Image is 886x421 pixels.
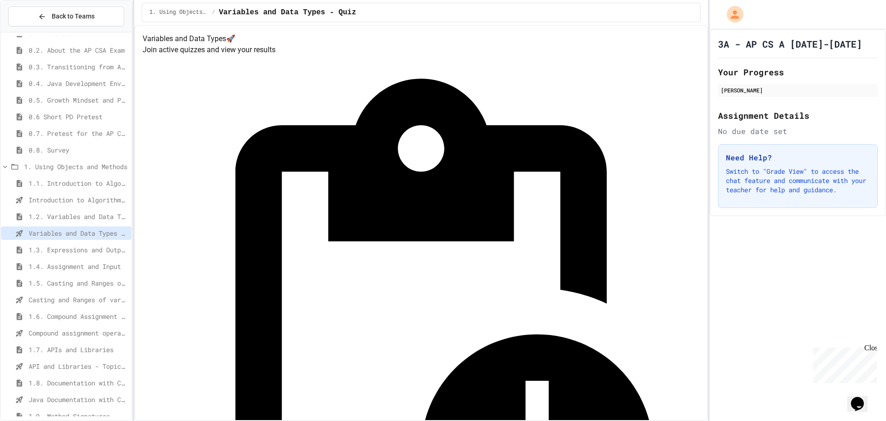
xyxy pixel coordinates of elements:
[212,9,215,16] span: /
[29,228,128,238] span: Variables and Data Types - Quiz
[4,4,64,59] div: Chat with us now!Close
[29,295,128,305] span: Casting and Ranges of variables - Quiz
[29,178,128,188] span: 1.1. Introduction to Algorithms, Programming, and Compilers
[29,411,128,421] span: 1.9. Method Signatures
[143,44,700,55] p: Join active quizzes and view your results
[29,328,128,338] span: Compound assignment operators - Quiz
[29,112,128,122] span: 0.6 Short PD Pretest
[726,152,870,163] h3: Need Help?
[29,361,128,371] span: API and Libraries - Topic 1.7
[809,344,877,383] iframe: chat widget
[29,79,128,88] span: 0.4. Java Development Environments
[29,345,128,354] span: 1.7. APIs and Libraries
[717,4,746,25] div: My Account
[29,145,128,155] span: 0.8. Survey
[8,6,124,26] button: Back to Teams
[29,45,128,55] span: 0.2. About the AP CSA Exam
[847,384,877,412] iframe: chat widget
[29,245,128,255] span: 1.3. Expressions and Output [New]
[29,262,128,271] span: 1.4. Assignment and Input
[219,7,356,18] span: Variables and Data Types - Quiz
[718,37,862,50] h1: 3A - AP CS A [DATE]-[DATE]
[29,378,128,388] span: 1.8. Documentation with Comments and Preconditions
[721,86,875,94] div: [PERSON_NAME]
[29,212,128,221] span: 1.2. Variables and Data Types
[29,395,128,404] span: Java Documentation with Comments - Topic 1.8
[150,9,208,16] span: 1. Using Objects and Methods
[29,128,128,138] span: 0.7. Pretest for the AP CSA Exam
[52,12,95,21] span: Back to Teams
[29,311,128,321] span: 1.6. Compound Assignment Operators
[718,126,878,137] div: No due date set
[29,195,128,205] span: Introduction to Algorithms, Programming, and Compilers
[29,278,128,288] span: 1.5. Casting and Ranges of Values
[29,62,128,72] span: 0.3. Transitioning from AP CSP to AP CSA
[726,167,870,195] p: Switch to "Grade View" to access the chat feature and communicate with your teacher for help and ...
[29,95,128,105] span: 0.5. Growth Mindset and Pair Programming
[718,109,878,122] h2: Assignment Details
[718,66,878,79] h2: Your Progress
[143,33,700,44] h4: Variables and Data Types 🚀
[24,162,128,171] span: 1. Using Objects and Methods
